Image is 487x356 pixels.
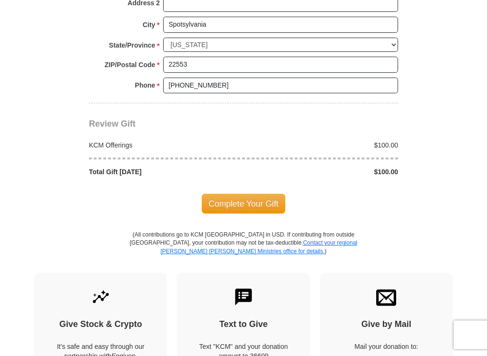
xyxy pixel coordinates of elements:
img: give-by-stock.svg [91,287,111,307]
strong: City [143,19,155,32]
div: $100.00 [243,141,403,150]
a: Contact your regional [PERSON_NAME] [PERSON_NAME] Ministries office for details. [160,240,357,255]
p: (All contributions go to KCM [GEOGRAPHIC_DATA] in USD. If contributing from outside [GEOGRAPHIC_D... [129,231,358,273]
h4: Give Stock & Crypto [51,320,150,330]
strong: State/Province [109,39,155,52]
div: Total Gift [DATE] [84,168,244,177]
div: $100.00 [243,168,403,177]
strong: ZIP/Postal Code [105,59,156,72]
img: envelope.svg [376,287,396,307]
div: KCM Offerings [84,141,244,150]
img: text-to-give.svg [234,287,253,307]
p: Mail your donation to: [337,342,436,352]
span: Complete Your Gift [202,194,286,214]
strong: Phone [135,79,156,92]
h4: Give by Mail [337,320,436,330]
h4: Text to Give [194,320,293,330]
span: Review Gift [89,119,136,129]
